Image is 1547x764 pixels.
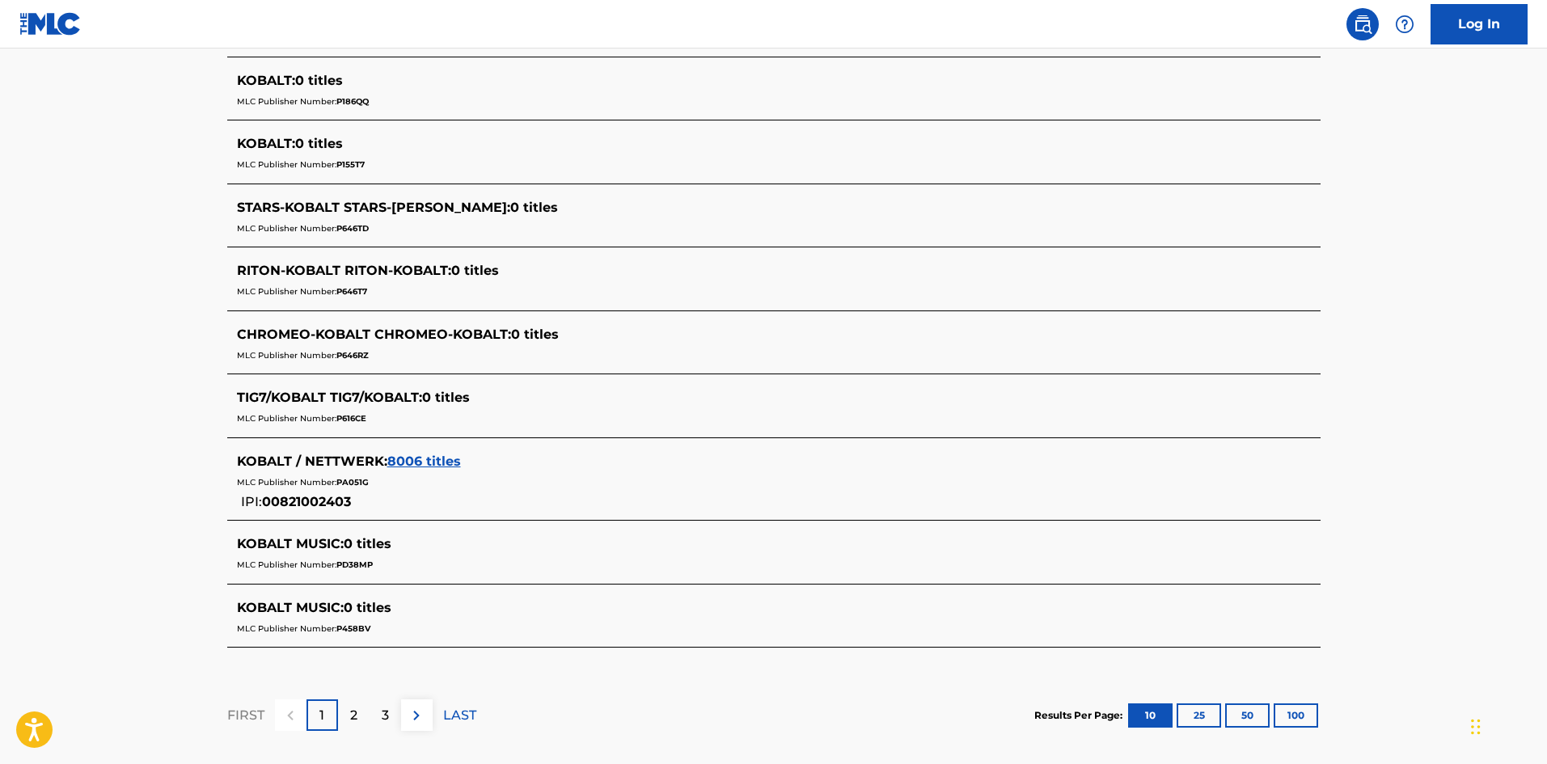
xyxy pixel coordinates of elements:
span: IPI: [241,494,262,509]
span: 0 titles [511,327,559,342]
span: P186QQ [336,96,369,107]
span: KOBALT MUSIC : [237,536,344,551]
span: MLC Publisher Number: [237,96,336,107]
span: KOBALT / NETTWERK : [237,454,387,469]
p: 1 [319,706,324,725]
button: 100 [1274,703,1318,728]
span: MLC Publisher Number: [237,350,336,361]
a: Log In [1431,4,1528,44]
span: STARS-KOBALT STARS-[PERSON_NAME] : [237,200,510,215]
span: MLC Publisher Number: [237,159,336,170]
button: 25 [1177,703,1221,728]
span: KOBALT : [237,73,295,88]
span: 0 titles [295,136,343,151]
iframe: Chat Widget [1466,686,1547,764]
p: Results Per Page: [1034,708,1126,723]
span: PD38MP [336,559,373,570]
img: help [1395,15,1414,34]
span: MLC Publisher Number: [237,413,336,424]
p: 3 [382,706,389,725]
p: LAST [443,706,476,725]
span: P458BV [336,623,370,634]
span: 0 titles [344,536,391,551]
span: MLC Publisher Number: [237,559,336,570]
span: P646TD [336,223,369,234]
button: 50 [1225,703,1270,728]
span: PA051G [336,477,369,488]
span: MLC Publisher Number: [237,477,336,488]
button: 10 [1128,703,1173,728]
a: Public Search [1346,8,1379,40]
span: TIG7/KOBALT TIG7/KOBALT : [237,390,422,405]
span: P646T7 [336,286,367,297]
img: right [407,706,426,725]
div: Drag [1471,703,1481,751]
img: MLC Logo [19,12,82,36]
span: KOBALT MUSIC : [237,600,344,615]
span: RITON-KOBALT RITON-KOBALT : [237,263,451,278]
span: P616CE [336,413,366,424]
span: KOBALT : [237,136,295,151]
span: 8006 titles [387,454,461,469]
span: 0 titles [422,390,470,405]
span: 0 titles [344,600,391,615]
p: 2 [350,706,357,725]
span: MLC Publisher Number: [237,286,336,297]
span: P155T7 [336,159,365,170]
span: 00821002403 [262,494,351,509]
span: CHROMEO-KOBALT CHROMEO-KOBALT : [237,327,511,342]
span: MLC Publisher Number: [237,223,336,234]
img: search [1353,15,1372,34]
span: MLC Publisher Number: [237,623,336,634]
p: FIRST [227,706,264,725]
span: 0 titles [510,200,558,215]
span: P646RZ [336,350,369,361]
span: 0 titles [451,263,499,278]
span: 0 titles [295,73,343,88]
div: Help [1388,8,1421,40]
